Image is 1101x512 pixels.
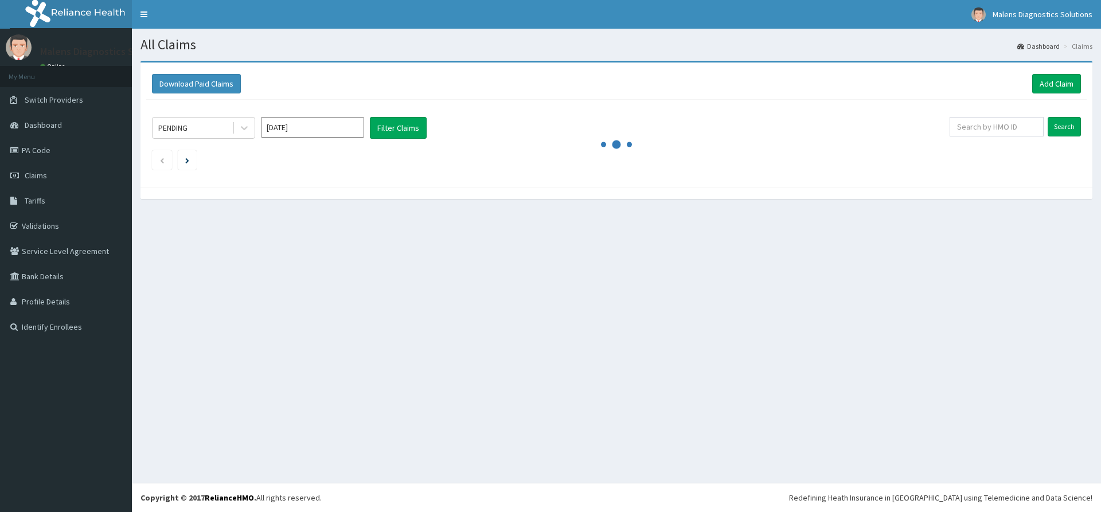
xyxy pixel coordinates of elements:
div: PENDING [158,122,188,134]
li: Claims [1061,41,1092,51]
button: Download Paid Claims [152,74,241,93]
a: RelianceHMO [205,493,254,503]
p: Malens Diagnostics Solutions [40,46,170,57]
strong: Copyright © 2017 . [140,493,256,503]
input: Search by HMO ID [950,117,1044,136]
span: Malens Diagnostics Solutions [993,9,1092,19]
a: Previous page [159,155,165,165]
img: User Image [971,7,986,22]
input: Select Month and Year [261,117,364,138]
svg: audio-loading [599,127,634,162]
footer: All rights reserved. [132,483,1101,512]
span: Claims [25,170,47,181]
button: Filter Claims [370,117,427,139]
a: Next page [185,155,189,165]
input: Search [1048,117,1081,136]
div: Redefining Heath Insurance in [GEOGRAPHIC_DATA] using Telemedicine and Data Science! [789,492,1092,503]
img: User Image [6,34,32,60]
a: Dashboard [1017,41,1060,51]
span: Switch Providers [25,95,83,105]
span: Tariffs [25,196,45,206]
h1: All Claims [140,37,1092,52]
a: Online [40,62,68,71]
span: Dashboard [25,120,62,130]
a: Add Claim [1032,74,1081,93]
